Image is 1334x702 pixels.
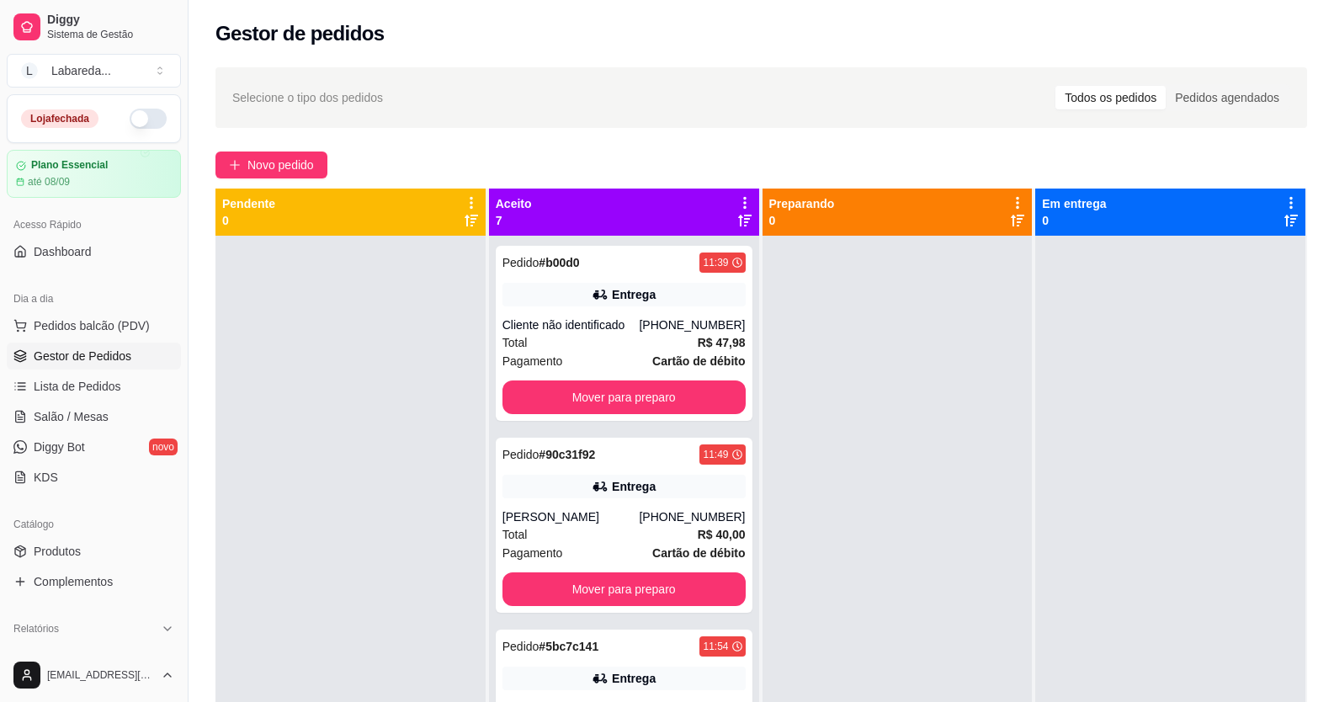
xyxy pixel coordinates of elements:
button: Mover para preparo [502,572,746,606]
span: Pedido [502,448,539,461]
div: Cliente não identificado [502,316,640,333]
a: Relatórios de vendas [7,642,181,669]
span: Pagamento [502,544,563,562]
p: 0 [222,212,275,229]
p: 0 [1042,212,1106,229]
strong: R$ 47,98 [698,336,746,349]
span: Salão / Mesas [34,408,109,425]
strong: # 90c31f92 [539,448,595,461]
article: até 08/09 [28,175,70,189]
span: Diggy Bot [34,439,85,455]
span: Pagamento [502,352,563,370]
a: Gestor de Pedidos [7,343,181,370]
div: [PHONE_NUMBER] [639,508,745,525]
span: Pedido [502,640,539,653]
a: Lista de Pedidos [7,373,181,400]
a: Produtos [7,538,181,565]
div: Dia a dia [7,285,181,312]
span: Total [502,525,528,544]
span: Selecione o tipo dos pedidos [232,88,383,107]
div: Loja fechada [21,109,98,128]
p: Pendente [222,195,275,212]
div: Entrega [612,286,656,303]
span: Complementos [34,573,113,590]
div: 11:54 [703,640,728,653]
a: DiggySistema de Gestão [7,7,181,47]
p: Aceito [496,195,532,212]
a: Diggy Botnovo [7,433,181,460]
p: Em entrega [1042,195,1106,212]
p: Preparando [769,195,835,212]
div: [PERSON_NAME] [502,508,640,525]
button: [EMAIL_ADDRESS][DOMAIN_NAME] [7,655,181,695]
div: Entrega [612,670,656,687]
button: Select a team [7,54,181,88]
span: Novo pedido [247,156,314,174]
a: KDS [7,464,181,491]
div: Labareda ... [51,62,111,79]
span: Sistema de Gestão [47,28,174,41]
a: Plano Essencialaté 08/09 [7,150,181,198]
span: Diggy [47,13,174,28]
a: Complementos [7,568,181,595]
div: Catálogo [7,511,181,538]
div: Pedidos agendados [1166,86,1289,109]
span: Relatórios [13,622,59,636]
span: plus [229,159,241,171]
span: [EMAIL_ADDRESS][DOMAIN_NAME] [47,668,154,682]
div: [PHONE_NUMBER] [639,316,745,333]
h2: Gestor de pedidos [215,20,385,47]
span: Pedido [502,256,539,269]
strong: R$ 40,00 [698,528,746,541]
span: Lista de Pedidos [34,378,121,395]
span: Total [502,333,528,352]
a: Dashboard [7,238,181,265]
span: Relatórios de vendas [34,647,145,664]
span: Pedidos balcão (PDV) [34,317,150,334]
article: Plano Essencial [31,159,108,172]
div: Acesso Rápido [7,211,181,238]
strong: Cartão de débito [652,354,745,368]
div: 11:49 [703,448,728,461]
span: Produtos [34,543,81,560]
strong: Cartão de débito [652,546,745,560]
div: Entrega [612,478,656,495]
p: 0 [769,212,835,229]
span: Gestor de Pedidos [34,348,131,364]
a: Salão / Mesas [7,403,181,430]
strong: # b00d0 [539,256,579,269]
strong: # 5bc7c141 [539,640,598,653]
button: Alterar Status [130,109,167,129]
button: Novo pedido [215,152,327,178]
button: Mover para preparo [502,380,746,414]
div: Todos os pedidos [1055,86,1166,109]
p: 7 [496,212,532,229]
span: KDS [34,469,58,486]
span: Dashboard [34,243,92,260]
button: Pedidos balcão (PDV) [7,312,181,339]
div: 11:39 [703,256,728,269]
span: L [21,62,38,79]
